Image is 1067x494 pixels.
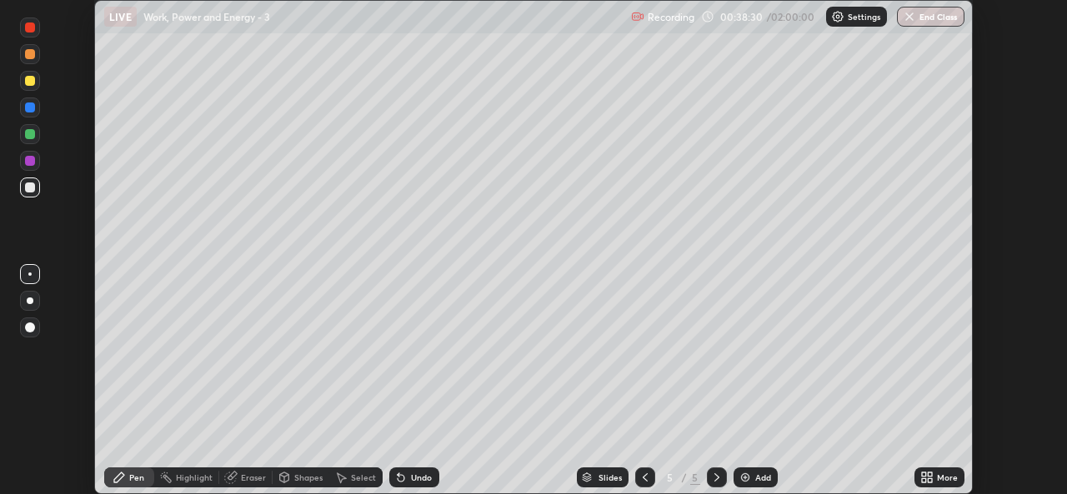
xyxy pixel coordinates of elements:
[739,471,752,484] img: add-slide-button
[351,473,376,482] div: Select
[848,12,880,21] p: Settings
[755,473,771,482] div: Add
[241,473,266,482] div: Eraser
[599,473,622,482] div: Slides
[648,11,694,23] p: Recording
[903,10,916,23] img: end-class-cross
[662,472,679,482] div: 5
[690,470,700,485] div: 5
[937,473,958,482] div: More
[682,472,687,482] div: /
[411,473,432,482] div: Undo
[631,10,644,23] img: recording.375f2c34.svg
[129,473,144,482] div: Pen
[294,473,323,482] div: Shapes
[897,7,964,27] button: End Class
[831,10,844,23] img: class-settings-icons
[176,473,213,482] div: Highlight
[143,10,270,23] p: Work, Power and Energy - 3
[109,10,132,23] p: LIVE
